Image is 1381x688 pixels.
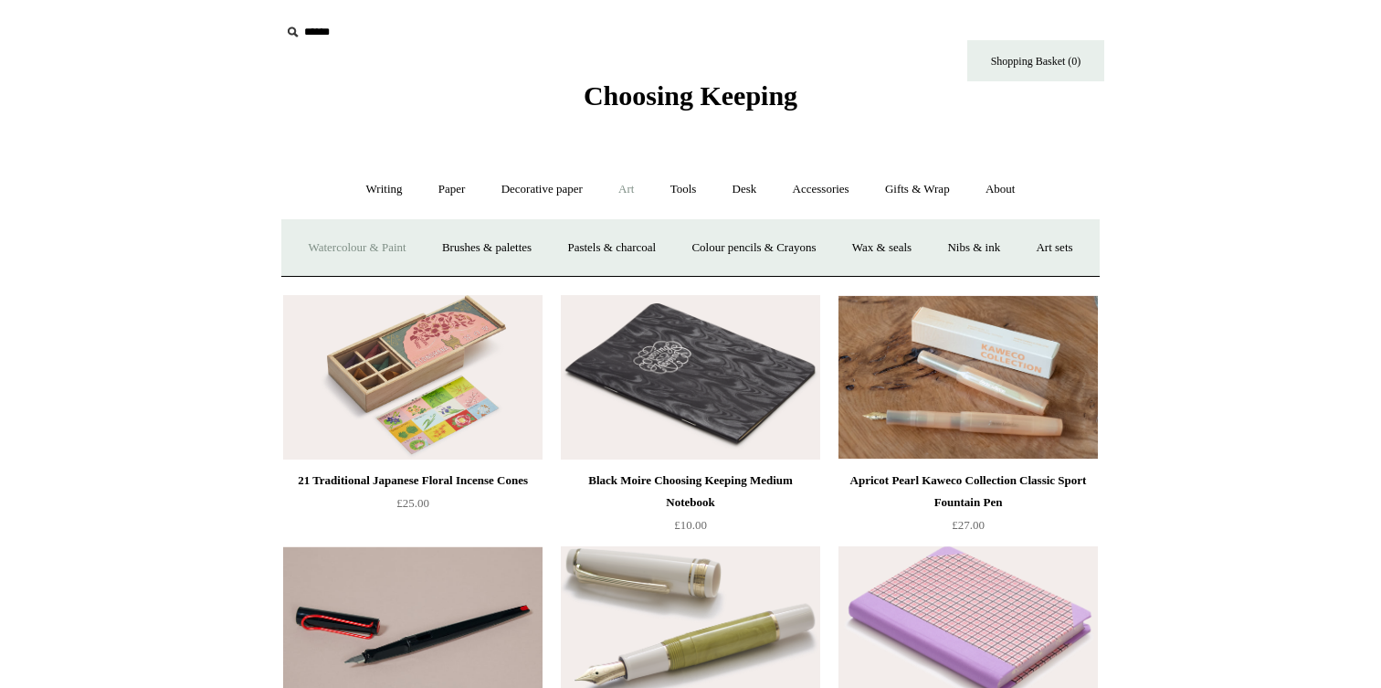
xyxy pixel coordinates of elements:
[675,224,832,272] a: Colour pencils & Crayons
[931,224,1017,272] a: Nibs & ink
[969,165,1032,214] a: About
[283,295,543,460] img: 21 Traditional Japanese Floral Incense Cones
[426,224,548,272] a: Brushes & palettes
[716,165,774,214] a: Desk
[1019,224,1089,272] a: Art sets
[584,95,797,108] a: Choosing Keeping
[565,470,816,513] div: Black Moire Choosing Keeping Medium Notebook
[838,295,1098,460] a: Apricot Pearl Kaweco Collection Classic Sport Fountain Pen Apricot Pearl Kaweco Collection Classi...
[838,470,1098,545] a: Apricot Pearl Kaweco Collection Classic Sport Fountain Pen £27.00
[836,224,928,272] a: Wax & seals
[288,470,538,492] div: 21 Traditional Japanese Floral Incense Cones
[422,165,482,214] a: Paper
[561,295,820,460] a: Black Moire Choosing Keeping Medium Notebook Black Moire Choosing Keeping Medium Notebook
[838,295,1098,460] img: Apricot Pearl Kaweco Collection Classic Sport Fountain Pen
[602,165,650,214] a: Art
[952,518,985,532] span: £27.00
[350,165,419,214] a: Writing
[674,518,707,532] span: £10.00
[283,470,543,545] a: 21 Traditional Japanese Floral Incense Cones £25.00
[654,165,713,214] a: Tools
[561,470,820,545] a: Black Moire Choosing Keeping Medium Notebook £10.00
[283,295,543,460] a: 21 Traditional Japanese Floral Incense Cones 21 Traditional Japanese Floral Incense Cones
[291,224,422,272] a: Watercolour & Paint
[843,470,1093,513] div: Apricot Pearl Kaweco Collection Classic Sport Fountain Pen
[561,295,820,460] img: Black Moire Choosing Keeping Medium Notebook
[776,165,866,214] a: Accessories
[967,40,1104,81] a: Shopping Basket (0)
[485,165,599,214] a: Decorative paper
[869,165,966,214] a: Gifts & Wrap
[551,224,672,272] a: Pastels & charcoal
[584,80,797,111] span: Choosing Keeping
[396,496,429,510] span: £25.00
